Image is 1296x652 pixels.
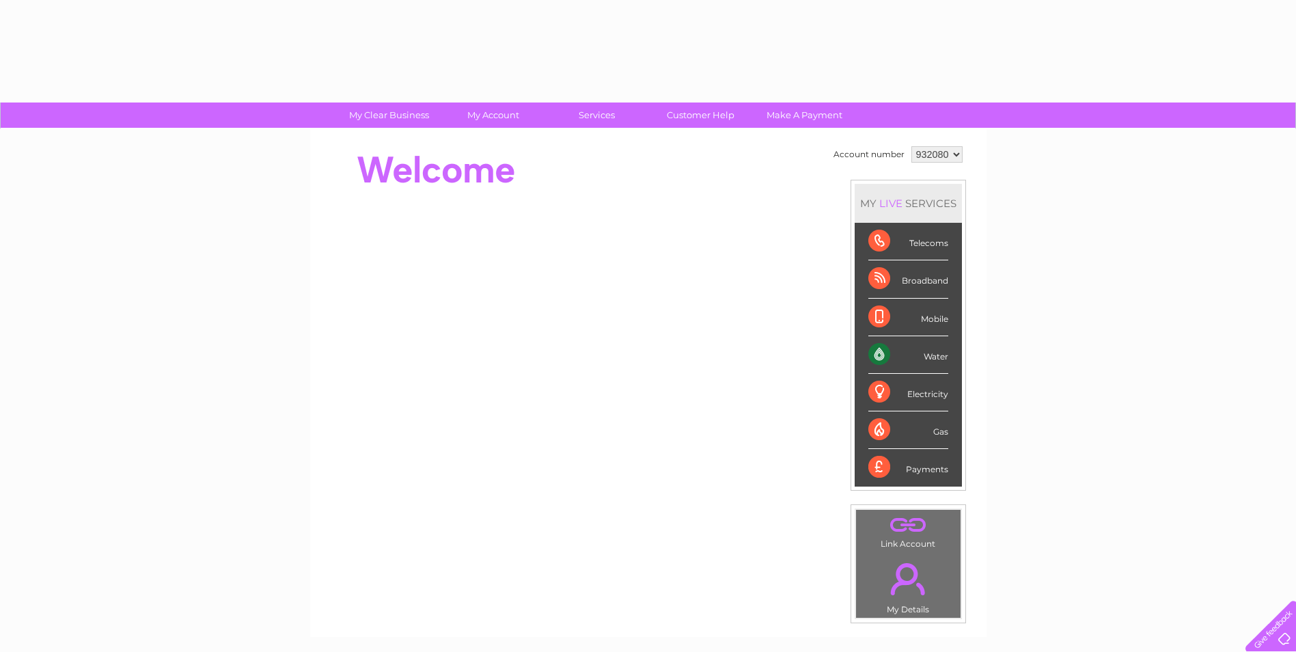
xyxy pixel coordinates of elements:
a: Make A Payment [748,103,861,128]
div: Water [868,336,948,374]
div: Mobile [868,299,948,336]
td: Account number [830,143,908,166]
div: MY SERVICES [855,184,962,223]
div: Payments [868,449,948,486]
div: LIVE [877,197,905,210]
a: My Clear Business [333,103,445,128]
a: . [859,555,957,603]
div: Gas [868,411,948,449]
div: Telecoms [868,223,948,260]
a: Customer Help [644,103,757,128]
td: Link Account [855,509,961,552]
td: My Details [855,552,961,619]
a: My Account [437,103,549,128]
div: Broadband [868,260,948,298]
a: Services [540,103,653,128]
div: Electricity [868,374,948,411]
a: . [859,513,957,537]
